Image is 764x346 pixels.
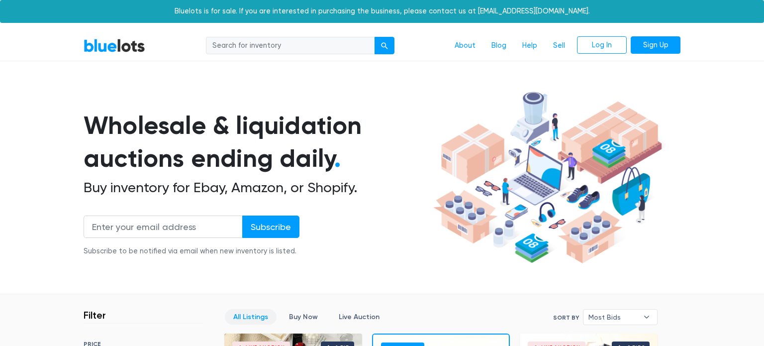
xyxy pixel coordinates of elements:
[225,309,277,325] a: All Listings
[553,313,579,322] label: Sort By
[334,143,341,173] span: .
[430,87,666,268] img: hero-ee84e7d0318cb26816c560f6b4441b76977f77a177738b4e94f68c95b2b83dbb.png
[636,310,657,325] b: ▾
[84,179,430,196] h2: Buy inventory for Ebay, Amazon, or Shopify.
[545,36,573,55] a: Sell
[631,36,680,54] a: Sign Up
[242,216,299,238] input: Subscribe
[84,216,243,238] input: Enter your email address
[588,310,638,325] span: Most Bids
[514,36,545,55] a: Help
[84,109,430,175] h1: Wholesale & liquidation auctions ending daily
[483,36,514,55] a: Blog
[281,309,326,325] a: Buy Now
[330,309,388,325] a: Live Auction
[84,309,106,321] h3: Filter
[206,37,375,55] input: Search for inventory
[84,246,299,257] div: Subscribe to be notified via email when new inventory is listed.
[84,38,145,53] a: BlueLots
[447,36,483,55] a: About
[577,36,627,54] a: Log In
